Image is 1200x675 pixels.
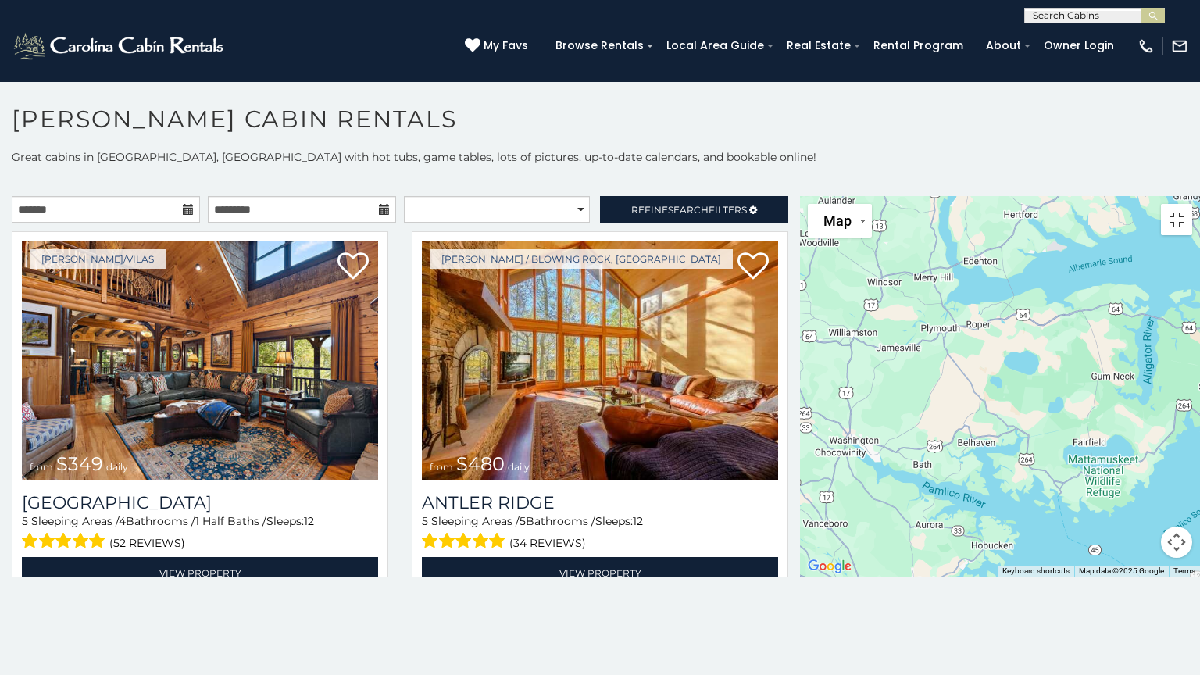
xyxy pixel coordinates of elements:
span: (34 reviews) [509,533,586,553]
img: Antler Ridge [422,241,778,480]
span: 4 [119,514,126,528]
span: daily [508,461,530,473]
span: Refine Filters [631,204,747,216]
button: Keyboard shortcuts [1002,566,1070,577]
h3: Diamond Creek Lodge [22,492,378,513]
a: [GEOGRAPHIC_DATA] [22,492,378,513]
a: Owner Login [1036,34,1122,58]
a: Local Area Guide [659,34,772,58]
span: 5 [22,514,28,528]
a: Antler Ridge [422,492,778,513]
a: View Property [22,557,378,589]
a: Terms (opens in new tab) [1173,566,1195,575]
span: Map data ©2025 Google [1079,566,1164,575]
span: from [430,461,453,473]
button: Toggle fullscreen view [1161,204,1192,235]
a: RefineSearchFilters [600,196,788,223]
a: Real Estate [779,34,859,58]
img: phone-regular-white.png [1137,37,1155,55]
span: Map [823,212,852,229]
a: My Favs [465,37,532,55]
img: Google [804,556,855,577]
a: About [978,34,1029,58]
span: $480 [456,452,505,475]
button: Map camera controls [1161,527,1192,558]
span: (52 reviews) [109,533,185,553]
a: Antler Ridge from $480 daily [422,241,778,480]
a: Diamond Creek Lodge from $349 daily [22,241,378,480]
span: My Favs [484,37,528,54]
img: White-1-2.png [12,30,228,62]
a: View Property [422,557,778,589]
span: 5 [520,514,526,528]
a: Rental Program [866,34,971,58]
a: Browse Rentals [548,34,652,58]
span: 1 Half Baths / [195,514,266,528]
span: $349 [56,452,103,475]
div: Sleeping Areas / Bathrooms / Sleeps: [22,513,378,553]
span: Search [668,204,709,216]
span: 5 [422,514,428,528]
button: Change map style [808,204,872,237]
a: Add to favorites [737,251,769,284]
a: Add to favorites [337,251,369,284]
span: daily [106,461,128,473]
span: 12 [633,514,643,528]
a: [PERSON_NAME]/Vilas [30,249,166,269]
img: mail-regular-white.png [1171,37,1188,55]
span: 12 [304,514,314,528]
span: from [30,461,53,473]
img: Diamond Creek Lodge [22,241,378,480]
a: [PERSON_NAME] / Blowing Rock, [GEOGRAPHIC_DATA] [430,249,733,269]
a: Open this area in Google Maps (opens a new window) [804,556,855,577]
div: Sleeping Areas / Bathrooms / Sleeps: [422,513,778,553]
